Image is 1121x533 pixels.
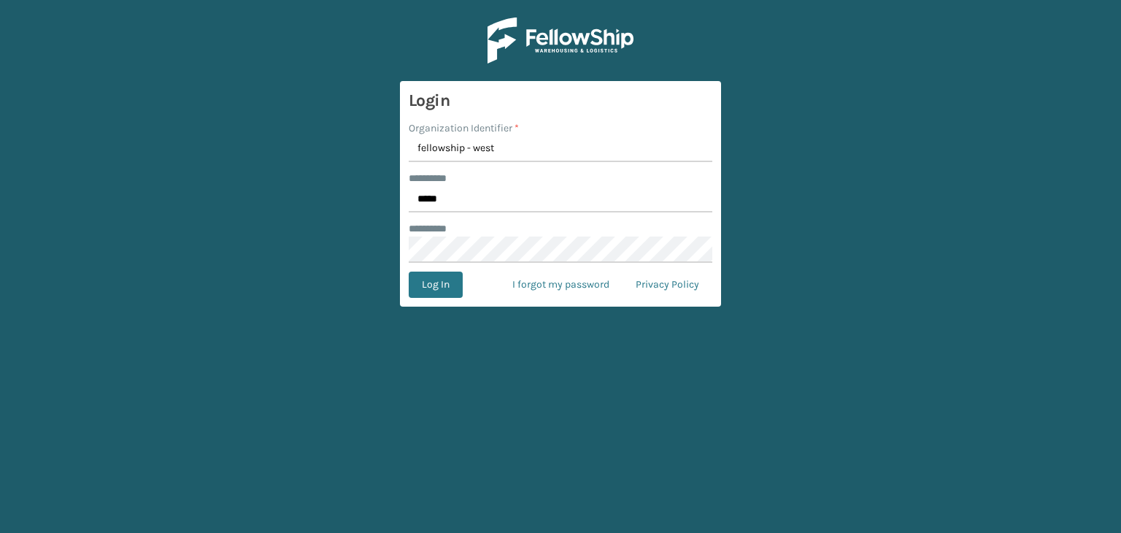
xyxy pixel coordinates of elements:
[409,120,519,136] label: Organization Identifier
[623,272,712,298] a: Privacy Policy
[409,272,463,298] button: Log In
[488,18,633,64] img: Logo
[499,272,623,298] a: I forgot my password
[409,90,712,112] h3: Login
